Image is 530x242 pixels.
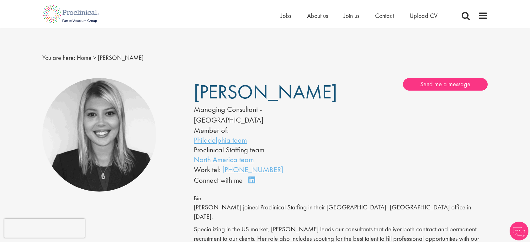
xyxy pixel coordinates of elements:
span: Work tel: [194,165,220,174]
a: Send me a message [403,78,488,91]
a: [PHONE_NUMBER] [222,165,283,174]
div: Managing Consultant - [GEOGRAPHIC_DATA] [194,104,322,126]
span: [PERSON_NAME] [194,79,337,104]
a: About us [307,12,328,20]
a: breadcrumb link [77,54,92,62]
li: Proclinical Staffing team [194,145,322,155]
span: > [93,54,96,62]
a: Contact [375,12,394,20]
iframe: reCAPTCHA [4,219,85,238]
span: Bio [194,195,201,202]
p: [PERSON_NAME] joined Proclinical Staffing in their [GEOGRAPHIC_DATA], [GEOGRAPHIC_DATA] office in... [194,203,488,221]
a: Philadelphia team [194,135,247,145]
span: [PERSON_NAME] [98,54,144,62]
img: Chatbot [510,222,528,240]
img: Janelle Jones [42,78,156,192]
label: Member of: [194,125,229,135]
span: You are here: [42,54,75,62]
a: Upload CV [410,12,437,20]
a: North America team [194,155,254,164]
a: Jobs [281,12,291,20]
a: Join us [344,12,359,20]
